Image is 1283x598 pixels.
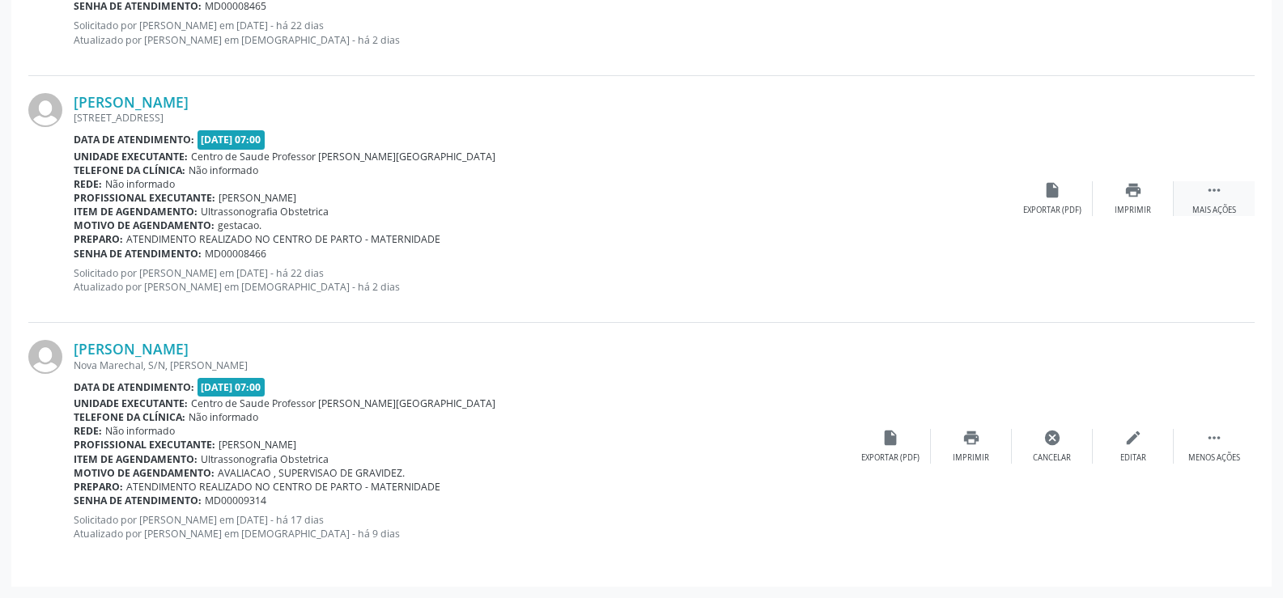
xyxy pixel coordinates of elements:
b: Preparo: [74,232,123,246]
span: Centro de Saude Professor [PERSON_NAME][GEOGRAPHIC_DATA] [191,397,495,410]
b: Data de atendimento: [74,133,194,146]
p: Solicitado por [PERSON_NAME] em [DATE] - há 22 dias Atualizado por [PERSON_NAME] em [DEMOGRAPHIC_... [74,19,1012,46]
span: ATENDIMENTO REALIZADO NO CENTRO DE PARTO - MATERNIDADE [126,232,440,246]
i: print [962,429,980,447]
div: Imprimir [953,452,989,464]
span: [PERSON_NAME] [219,191,296,205]
span: Ultrassonografia Obstetrica [201,205,329,218]
b: Data de atendimento: [74,380,194,394]
span: Ultrassonografia Obstetrica [201,452,329,466]
div: Editar [1120,452,1146,464]
div: Exportar (PDF) [861,452,920,464]
img: img [28,340,62,374]
span: [DATE] 07:00 [198,378,266,397]
b: Telefone da clínica: [74,163,185,177]
div: Imprimir [1115,205,1151,216]
span: MD00008466 [205,247,266,261]
p: Solicitado por [PERSON_NAME] em [DATE] - há 22 dias Atualizado por [PERSON_NAME] em [DEMOGRAPHIC_... [74,266,1012,294]
span: AVALIACAO , SUPERVISAO DE GRAVIDEZ. [218,466,405,480]
b: Unidade executante: [74,150,188,163]
b: Motivo de agendamento: [74,218,215,232]
b: Rede: [74,424,102,438]
span: ATENDIMENTO REALIZADO NO CENTRO DE PARTO - MATERNIDADE [126,480,440,494]
b: Profissional executante: [74,438,215,452]
i: print [1124,181,1142,199]
b: Senha de atendimento: [74,494,202,507]
img: img [28,93,62,127]
b: Unidade executante: [74,397,188,410]
b: Senha de atendimento: [74,247,202,261]
span: [PERSON_NAME] [219,438,296,452]
span: Não informado [105,424,175,438]
span: Não informado [189,163,258,177]
i: insert_drive_file [882,429,899,447]
div: Cancelar [1033,452,1071,464]
span: Não informado [105,177,175,191]
span: Não informado [189,410,258,424]
div: Mais ações [1192,205,1236,216]
span: [DATE] 07:00 [198,130,266,149]
b: Item de agendamento: [74,452,198,466]
span: gestacao. [218,218,261,232]
b: Item de agendamento: [74,205,198,218]
i: edit [1124,429,1142,447]
b: Preparo: [74,480,123,494]
div: [STREET_ADDRESS] [74,111,1012,125]
a: [PERSON_NAME] [74,93,189,111]
a: [PERSON_NAME] [74,340,189,358]
b: Telefone da clínica: [74,410,185,424]
div: Menos ações [1188,452,1240,464]
span: MD00009314 [205,494,266,507]
div: Exportar (PDF) [1023,205,1081,216]
b: Profissional executante: [74,191,215,205]
div: Nova Marechal, S/N, [PERSON_NAME] [74,358,850,372]
b: Motivo de agendamento: [74,466,215,480]
i:  [1205,429,1223,447]
i:  [1205,181,1223,199]
i: cancel [1043,429,1061,447]
i: insert_drive_file [1043,181,1061,199]
p: Solicitado por [PERSON_NAME] em [DATE] - há 17 dias Atualizado por [PERSON_NAME] em [DEMOGRAPHIC_... [74,513,850,541]
b: Rede: [74,177,102,191]
span: Centro de Saude Professor [PERSON_NAME][GEOGRAPHIC_DATA] [191,150,495,163]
